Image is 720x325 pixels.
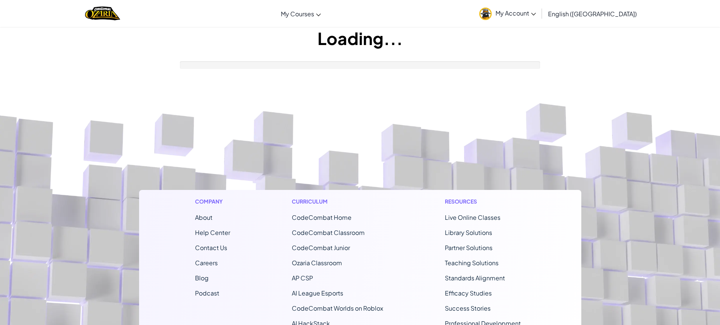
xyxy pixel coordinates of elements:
[85,6,120,21] img: Home
[445,244,492,252] a: Partner Solutions
[195,244,227,252] span: Contact Us
[292,229,365,236] a: CodeCombat Classroom
[195,229,230,236] a: Help Center
[445,289,492,297] a: Efficacy Studies
[292,244,350,252] a: CodeCombat Junior
[475,2,540,25] a: My Account
[195,274,209,282] a: Blog
[195,259,218,267] a: Careers
[277,3,325,24] a: My Courses
[292,289,343,297] a: AI League Esports
[544,3,641,24] a: English ([GEOGRAPHIC_DATA])
[292,197,383,205] h1: Curriculum
[445,304,491,312] a: Success Stories
[292,274,313,282] a: AP CSP
[445,259,499,267] a: Teaching Solutions
[195,289,219,297] a: Podcast
[292,259,342,267] a: Ozaria Classroom
[445,229,492,236] a: Library Solutions
[195,197,230,205] h1: Company
[495,9,536,17] span: My Account
[479,8,492,20] img: avatar
[85,6,120,21] a: Ozaria by CodeCombat logo
[281,10,314,18] span: My Courses
[445,274,505,282] a: Standards Alignment
[548,10,637,18] span: English ([GEOGRAPHIC_DATA])
[292,213,351,221] span: CodeCombat Home
[445,197,525,205] h1: Resources
[195,213,212,221] a: About
[445,213,500,221] a: Live Online Classes
[292,304,383,312] a: CodeCombat Worlds on Roblox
